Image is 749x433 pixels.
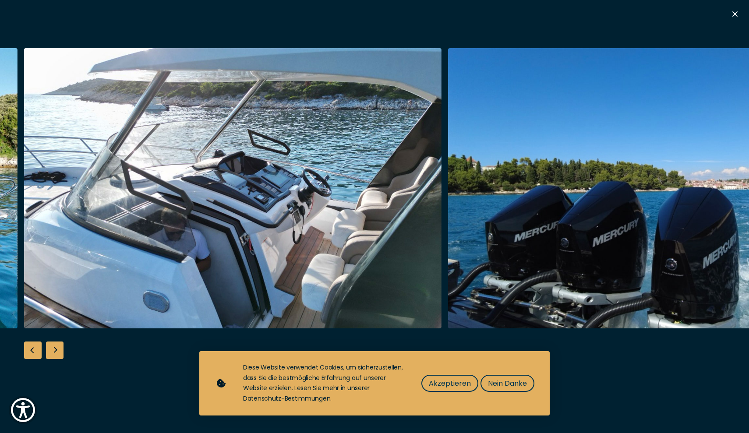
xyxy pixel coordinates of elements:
span: Akzeptieren [429,378,471,389]
span: Nein Danke [488,378,527,389]
a: Datenschutz-Bestimmungen [243,394,330,403]
button: Show Accessibility Preferences [9,396,37,424]
img: Merk&Merk [24,48,442,328]
div: Diese Website verwendet Cookies, um sicherzustellen, dass Sie die bestmögliche Erfahrung auf unse... [243,363,404,404]
button: Nein Danke [480,375,534,392]
button: Akzeptieren [421,375,478,392]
